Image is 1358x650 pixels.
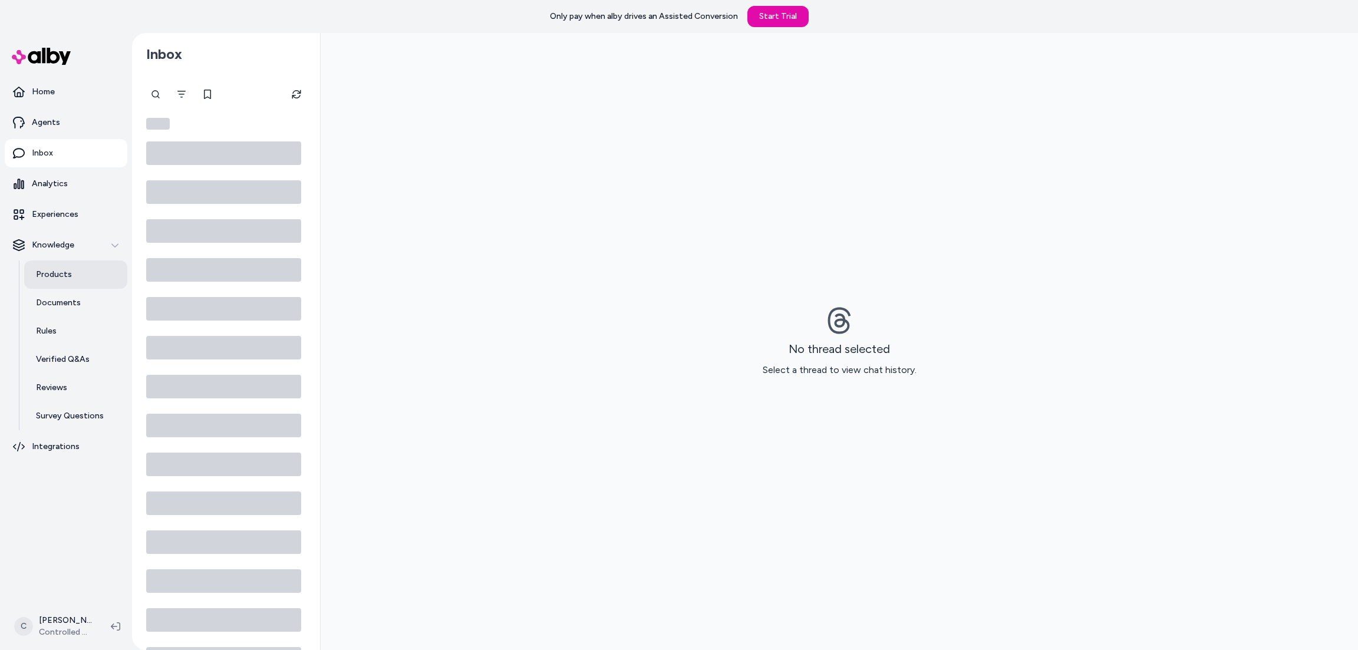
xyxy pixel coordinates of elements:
a: Inbox [5,139,127,167]
p: Reviews [36,382,67,394]
a: Analytics [5,170,127,198]
span: Controlled Chaos [39,626,92,638]
p: Home [32,86,55,98]
p: Documents [36,297,81,309]
a: Start Trial [747,6,809,27]
p: Analytics [32,178,68,190]
p: Products [36,269,72,281]
p: Experiences [32,209,78,220]
p: Inbox [32,147,53,159]
a: Agents [5,108,127,137]
a: Survey Questions [24,402,127,430]
p: [PERSON_NAME] [39,615,92,626]
p: Rules [36,325,57,337]
p: Select a thread to view chat history. [763,363,917,377]
a: Experiences [5,200,127,229]
img: alby Logo [12,48,71,65]
a: Reviews [24,374,127,402]
h3: No thread selected [789,342,890,356]
button: C[PERSON_NAME]Controlled Chaos [7,608,101,645]
a: Documents [24,289,127,317]
a: Verified Q&As [24,345,127,374]
p: Verified Q&As [36,354,90,365]
button: Refresh [285,83,308,106]
span: C [14,617,33,636]
button: Knowledge [5,231,127,259]
h2: Inbox [146,45,182,63]
p: Only pay when alby drives an Assisted Conversion [550,11,738,22]
p: Agents [32,117,60,128]
p: Knowledge [32,239,74,251]
p: Integrations [32,441,80,453]
p: Survey Questions [36,410,104,422]
a: Integrations [5,433,127,461]
button: Filter [170,83,193,106]
a: Home [5,78,127,106]
a: Products [24,260,127,289]
a: Rules [24,317,127,345]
